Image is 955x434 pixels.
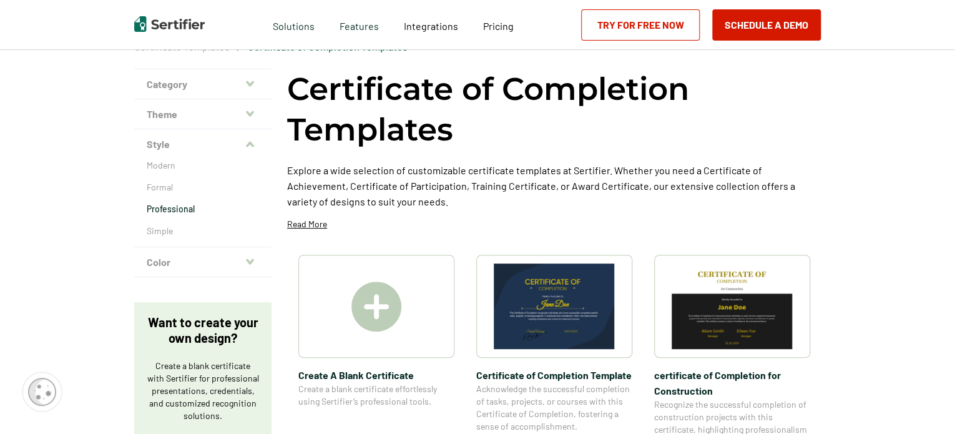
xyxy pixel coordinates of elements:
[134,16,205,32] img: Sertifier | Digital Credentialing Platform
[287,162,821,209] p: Explore a wide selection of customizable certificate templates at Sertifier. Whether you need a C...
[298,367,454,383] span: Create A Blank Certificate
[147,360,259,422] p: Create a blank certificate with Sertifier for professional presentations, credentials, and custom...
[404,20,458,32] span: Integrations
[147,315,259,346] p: Want to create your own design?
[476,383,632,433] span: Acknowledge the successful completion of tasks, projects, or courses with this Certificate of Com...
[147,159,259,172] a: Modern
[287,218,327,230] p: Read More
[134,99,272,129] button: Theme
[134,129,272,159] button: Style
[340,17,379,32] span: Features
[494,264,615,349] img: Certificate of Completion Template
[581,9,700,41] a: Try for Free Now
[476,367,632,383] span: Certificate of Completion Template
[893,374,955,434] iframe: Chat Widget
[273,17,315,32] span: Solutions
[351,282,401,332] img: Create A Blank Certificate
[147,203,259,215] a: Professional
[147,225,259,237] a: Simple
[483,20,514,32] span: Pricing
[28,378,56,406] img: Cookie Popup Icon
[147,181,259,194] a: Formal
[712,9,821,41] button: Schedule a Demo
[654,367,810,398] span: certificate of Completion for Construction
[483,17,514,32] a: Pricing
[134,247,272,277] button: Color
[672,264,793,349] img: certificate of Completion for Construction
[287,69,821,150] h1: Certificate of Completion Templates
[134,69,272,99] button: Category
[298,383,454,408] span: Create a blank certificate effortlessly using Sertifier’s professional tools.
[134,159,272,247] div: Style
[404,17,458,32] a: Integrations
